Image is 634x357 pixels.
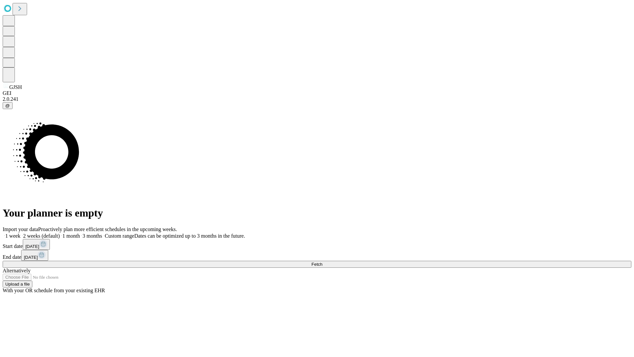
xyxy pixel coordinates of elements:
span: 1 month [62,233,80,239]
span: [DATE] [25,244,39,249]
div: End date [3,250,631,261]
h1: Your planner is empty [3,207,631,219]
span: With your OR schedule from your existing EHR [3,288,105,293]
button: [DATE] [23,239,50,250]
span: Custom range [105,233,134,239]
button: Fetch [3,261,631,268]
span: Dates can be optimized up to 3 months in the future. [134,233,245,239]
span: Fetch [311,262,322,267]
button: @ [3,102,13,109]
div: Start date [3,239,631,250]
button: Upload a file [3,281,32,288]
span: [DATE] [24,255,38,260]
span: Import your data [3,226,38,232]
div: 2.0.241 [3,96,631,102]
span: GJSH [9,84,22,90]
span: 3 months [83,233,102,239]
div: GEI [3,90,631,96]
span: 1 week [5,233,20,239]
span: 2 weeks (default) [23,233,60,239]
button: [DATE] [21,250,48,261]
span: Proactively plan more efficient schedules in the upcoming weeks. [38,226,177,232]
span: @ [5,103,10,108]
span: Alternatively [3,268,30,273]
